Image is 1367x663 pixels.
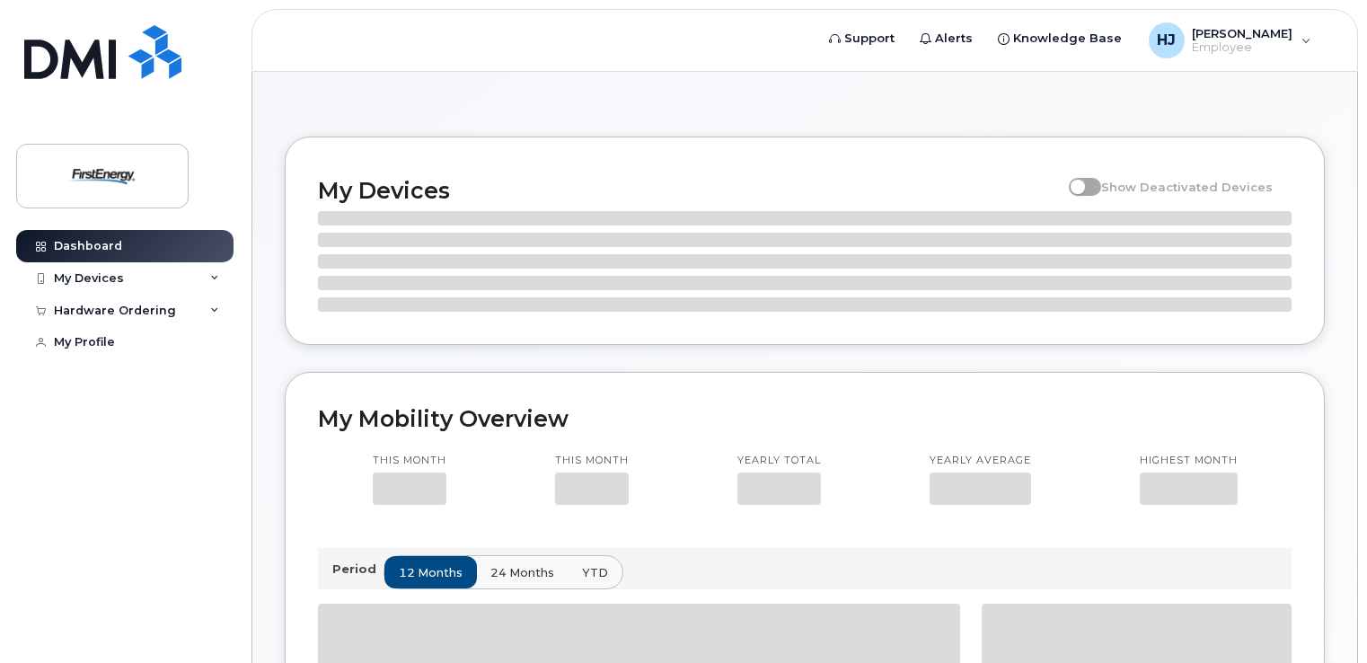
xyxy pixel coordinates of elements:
p: Yearly average [930,454,1031,468]
p: Yearly total [737,454,821,468]
h2: My Mobility Overview [318,405,1292,432]
p: This month [373,454,446,468]
span: YTD [582,564,608,581]
span: Show Deactivated Devices [1101,180,1273,194]
p: Highest month [1140,454,1238,468]
p: This month [555,454,629,468]
h2: My Devices [318,177,1060,204]
p: Period [332,561,384,578]
span: 24 months [490,564,554,581]
input: Show Deactivated Devices [1069,170,1083,184]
